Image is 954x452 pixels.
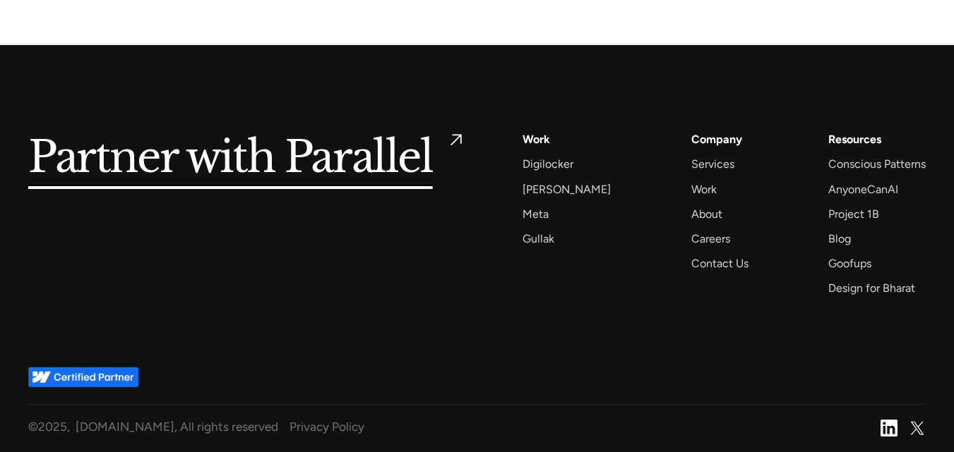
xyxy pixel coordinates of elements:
[523,130,550,149] a: Work
[38,420,67,434] span: 2025
[290,416,869,438] a: Privacy Policy
[523,180,611,199] a: [PERSON_NAME]
[691,180,717,199] a: Work
[828,130,881,149] div: Resources
[28,130,466,187] a: Partner with Parallel
[523,154,573,173] a: Digilocker
[828,154,926,173] a: Conscious Patterns
[828,254,871,273] a: Goofups
[28,130,433,187] h5: Partner with Parallel
[523,229,554,248] a: Gullak
[691,204,722,224] a: About
[691,154,734,173] a: Services
[28,416,278,438] div: © , [DOMAIN_NAME], All rights reserved
[828,229,851,248] a: Blog
[691,130,742,149] a: Company
[691,229,730,248] a: Careers
[828,180,898,199] a: AnyoneCanAI
[828,204,879,224] a: Project 1B
[691,254,749,273] a: Contact Us
[828,279,915,298] a: Design for Bharat
[523,204,549,224] a: Meta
